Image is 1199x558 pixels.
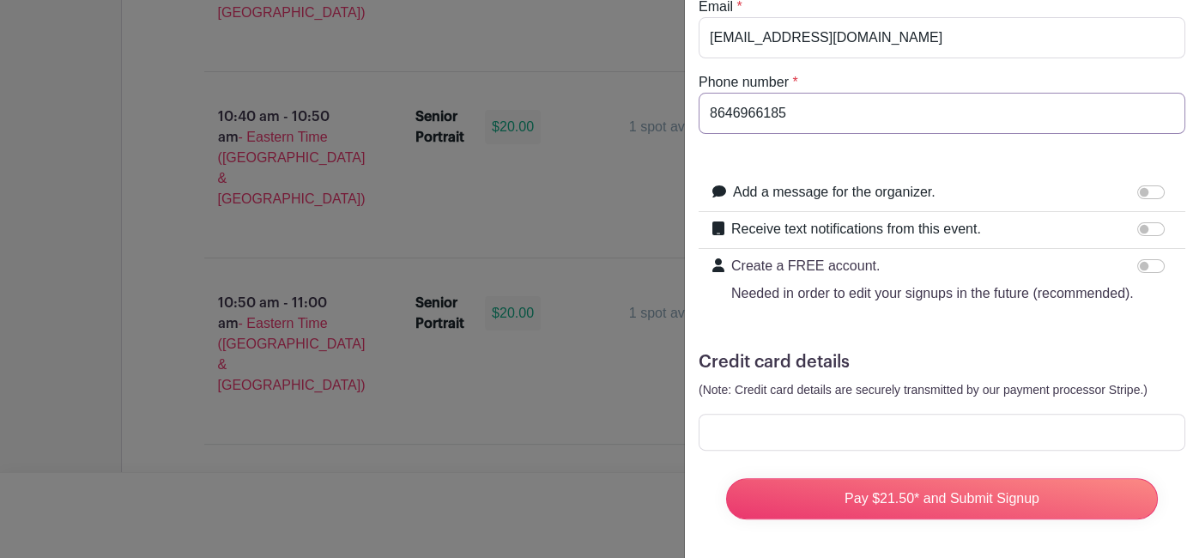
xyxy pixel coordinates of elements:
small: (Note: Credit card details are securely transmitted by our payment processor Stripe.) [699,383,1148,397]
label: Phone number [699,72,789,93]
input: Pay $21.50* and Submit Signup [726,478,1158,519]
p: Create a FREE account. [731,256,1134,276]
p: Needed in order to edit your signups in the future (recommended). [731,283,1134,304]
label: Receive text notifications from this event. [731,219,981,240]
h5: Credit card details [699,352,1185,373]
iframe: Secure card payment input frame [710,424,1174,440]
label: Add a message for the organizer. [733,182,936,203]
